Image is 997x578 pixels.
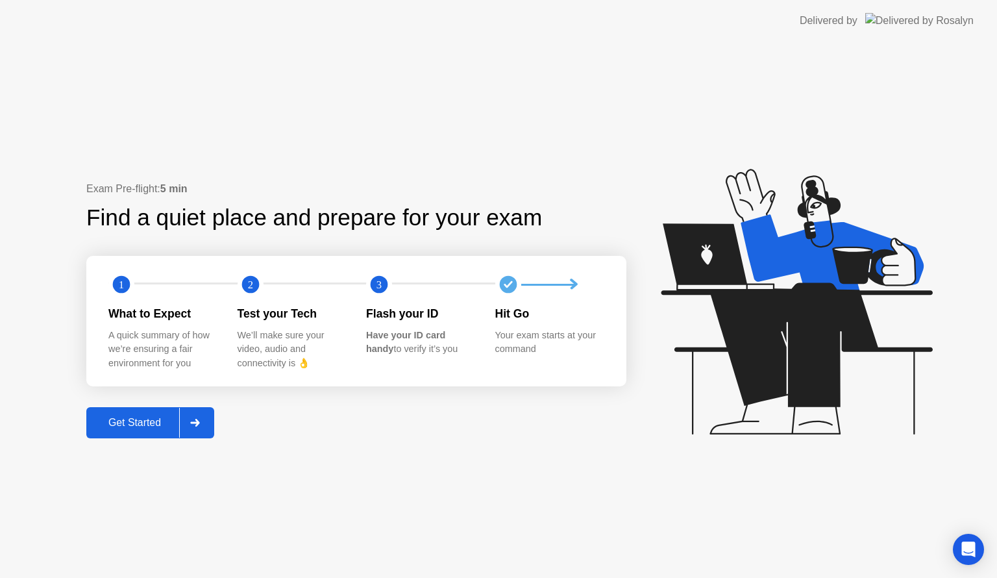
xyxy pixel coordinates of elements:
div: Your exam starts at your command [495,329,604,357]
div: to verify it’s you [366,329,474,357]
div: Open Intercom Messenger [953,534,984,565]
text: 2 [247,279,252,291]
div: Get Started [90,417,179,429]
div: What to Expect [108,305,217,322]
div: A quick summary of how we’re ensuring a fair environment for you [108,329,217,371]
img: Delivered by Rosalyn [865,13,974,28]
text: 1 [119,279,124,291]
b: Have your ID card handy [366,330,445,355]
div: Flash your ID [366,305,474,322]
div: Exam Pre-flight: [86,181,626,197]
div: Hit Go [495,305,604,322]
button: Get Started [86,407,214,438]
div: We’ll make sure your video, audio and connectivity is 👌 [238,329,346,371]
b: 5 min [160,183,188,194]
div: Delivered by [800,13,857,29]
div: Test your Tech [238,305,346,322]
text: 3 [376,279,382,291]
div: Find a quiet place and prepare for your exam [86,201,544,235]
